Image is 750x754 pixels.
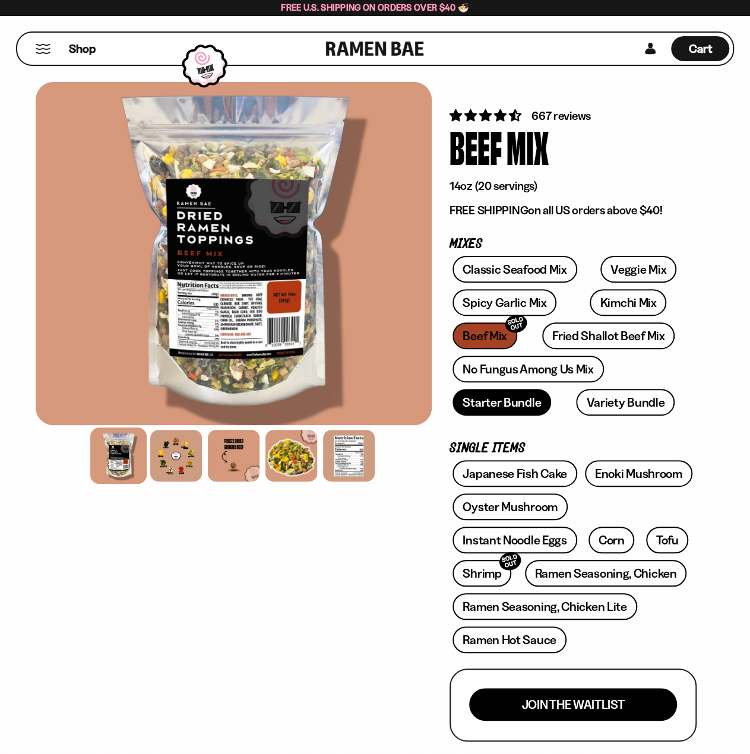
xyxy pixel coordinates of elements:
[450,179,697,194] p: 14oz (20 servings)
[452,493,568,520] a: Oyster Mushroom
[542,322,675,349] a: Fried Shallot Beef Mix
[281,2,469,13] span: Free U.S. Shipping on Orders over $40 🍜
[452,593,637,620] a: Ramen Seasoning, Chicken Lite
[585,460,692,487] a: Enoki Mushroom
[450,203,528,217] strong: FREE SHIPPING
[450,239,697,250] p: Mixes
[450,203,697,218] p: on all US orders above $40!
[452,356,603,382] a: No Fungus Among Us Mix
[35,44,51,54] button: Mobile Menu Trigger
[452,527,577,553] a: Instant Noodle Eggs
[452,389,551,416] a: Starter Bundle
[689,42,712,56] span: Cart
[450,443,697,454] p: Single Items
[450,124,502,169] div: Beef
[588,527,635,553] a: Corn
[525,560,687,587] a: Ramen Seasoning, Chicken
[452,626,567,653] a: Ramen Hot Sauce
[646,527,689,553] a: Tofu
[600,256,676,283] a: Veggie Mix
[452,256,577,283] a: Classic Seafood Mix
[469,688,677,721] button: Join the waitlist
[452,460,577,487] a: Japanese Fish Cake
[671,33,729,65] a: Cart
[531,109,591,123] span: 667 reviews
[69,36,96,61] a: Shop
[450,108,524,123] span: 4.64 stars
[507,124,549,169] div: Mix
[452,289,556,316] a: Spicy Garlic Mix
[69,41,96,57] span: Shop
[498,550,524,573] div: SOLD OUT
[590,289,666,316] a: Kimchi Mix
[452,560,511,587] a: ShrimpSOLD OUT
[521,698,624,711] span: Join the waitlist
[576,389,675,416] a: Variety Bundle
